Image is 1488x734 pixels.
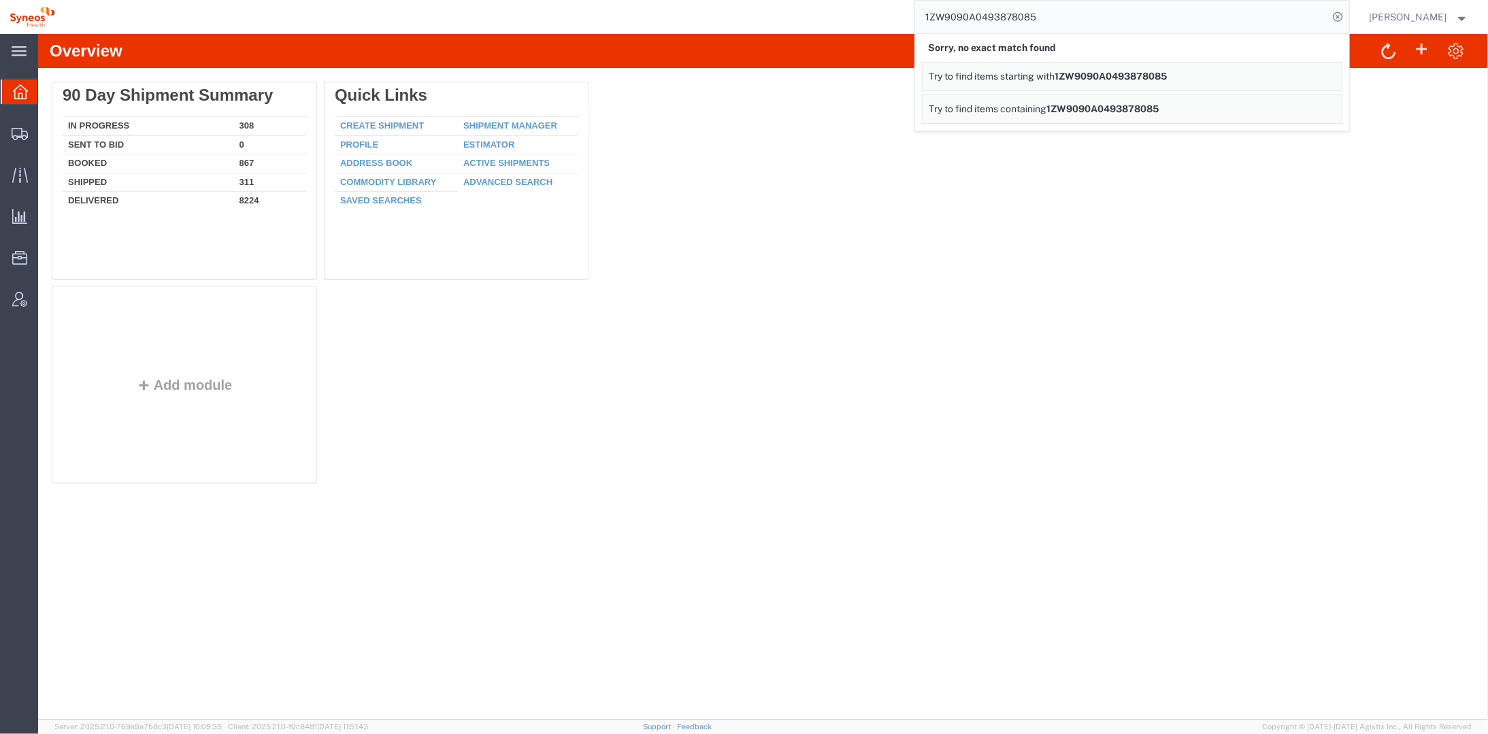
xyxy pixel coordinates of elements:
[425,124,512,134] a: Active Shipments
[643,722,677,731] a: Support
[228,722,368,731] span: Client: 2025.21.0-f0c8481
[1262,721,1472,733] span: Copyright © [DATE]-[DATE] Agistix Inc., All Rights Reserved
[302,124,374,134] a: Address Book
[196,158,268,173] td: 8224
[196,101,268,120] td: 0
[196,120,268,139] td: 867
[95,344,199,358] button: Add module
[297,52,540,71] div: Quick Links
[24,158,196,173] td: Delivered
[196,139,268,158] td: 311
[196,83,268,102] td: 308
[302,143,399,153] a: Commodity Library
[10,7,55,27] img: logo
[54,722,222,731] span: Server: 2025.21.0-769a9a7b8c3
[302,105,340,116] a: Profile
[677,722,712,731] a: Feedback
[167,722,222,731] span: [DATE] 10:09:35
[24,120,196,139] td: Booked
[1055,71,1168,82] span: 1ZW9090A0493878085
[302,86,386,97] a: Create Shipment
[317,722,368,731] span: [DATE] 11:51:43
[915,1,1329,33] input: Search for shipment number, reference number
[302,161,384,171] a: Saved Searches
[38,34,1488,720] iframe: FS Legacy Container
[24,139,196,158] td: Shipped
[1370,10,1447,24] span: Melissa Gallo
[425,143,514,153] a: Advanced Search
[1369,9,1470,25] button: [PERSON_NAME]
[425,105,476,116] a: Estimator
[425,86,519,97] a: Shipment Manager
[24,101,196,120] td: Sent To Bid
[922,34,1342,62] div: Sorry, no exact match found
[1047,103,1159,114] span: 1ZW9090A0493878085
[929,71,1055,82] span: Try to find items starting with
[929,103,1047,114] span: Try to find items containing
